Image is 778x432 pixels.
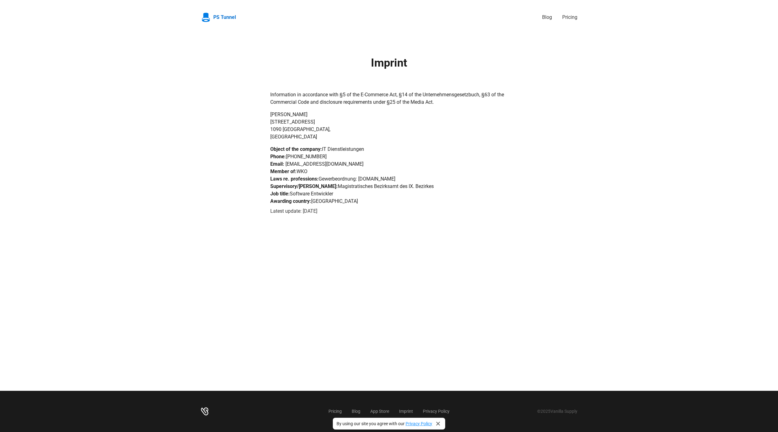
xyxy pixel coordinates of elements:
[270,154,286,159] strong: Phone:
[399,409,413,414] a: Imprint
[270,91,508,106] p: Information in accordance with §5 of the E-Commerce Act, §14 of the Unternehmensgesetzbuch, §63 o...
[201,55,577,71] h1: Imprint
[213,14,236,21] span: PS Tunnel
[270,198,311,204] strong: Awarding country:
[562,14,577,21] a: Pricing
[270,111,508,141] p: [PERSON_NAME] [STREET_ADDRESS] 1090 [GEOGRAPHIC_DATA], [GEOGRAPHIC_DATA]
[270,161,284,167] strong: Email:
[270,183,508,205] p: Magistratisches Bezirksamt des IX. Bezirkes Software Entwickler [GEOGRAPHIC_DATA]
[423,409,450,414] a: Privacy Policy
[352,409,360,414] a: Blog
[270,153,508,168] p: [PHONE_NUMBER]
[270,146,322,152] strong: Object of the company:
[270,168,297,174] strong: Member of:
[270,183,338,189] strong: Supervisory/[PERSON_NAME]:
[270,176,319,182] strong: Laws re. professions:
[270,168,508,183] p: WKO Gewerbeordnung: [DOMAIN_NAME]
[270,207,508,215] p: Latest update: [DATE]
[270,191,290,197] strong: Job title:
[406,421,432,426] a: Privacy Policy
[454,408,577,415] a: ©2025Vanilla Supply
[328,409,342,414] a: Pricing
[337,421,432,427] div: By using our site you agree with our
[542,14,557,21] a: Blog
[270,146,508,153] p: IT Dienstleistungen
[370,409,389,414] a: App Store
[285,161,363,167] a: [EMAIL_ADDRESS][DOMAIN_NAME]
